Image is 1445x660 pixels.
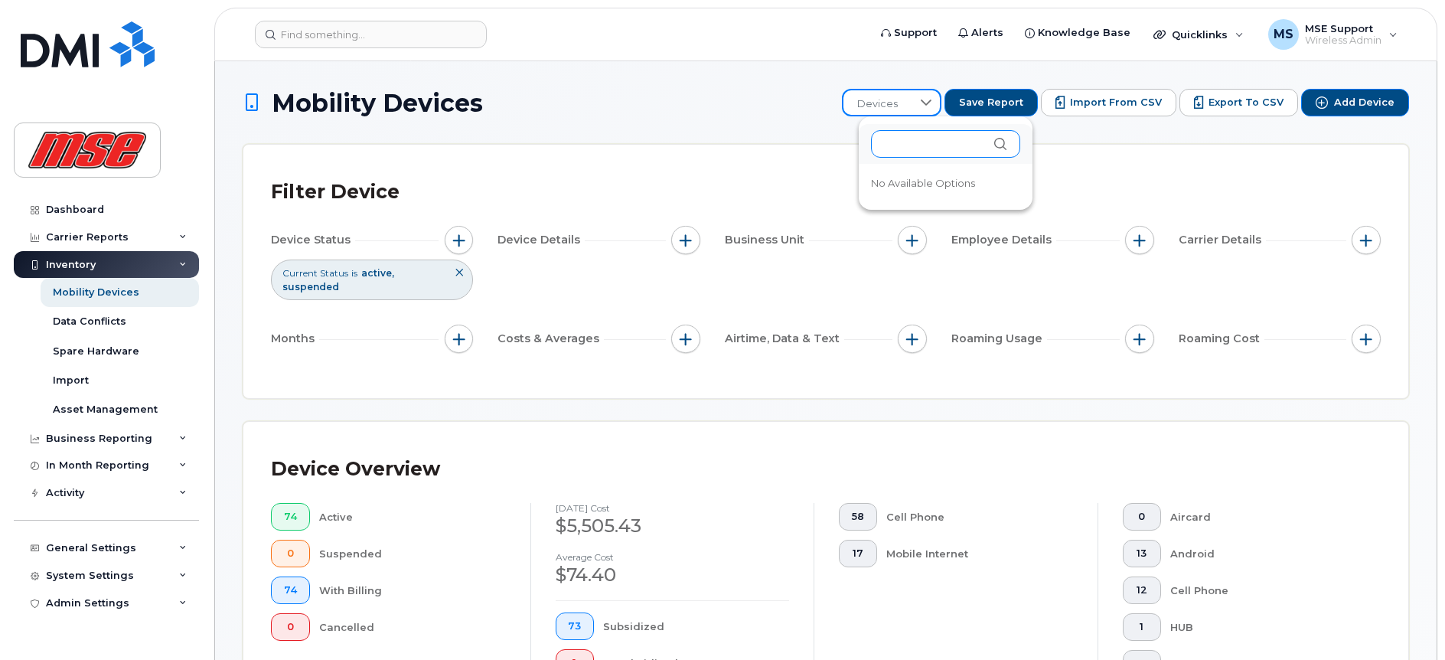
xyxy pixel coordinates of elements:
[859,164,1032,203] ul: Option List
[556,552,790,562] h4: Average cost
[951,232,1056,248] span: Employee Details
[284,621,297,633] span: 0
[284,511,297,523] span: 74
[272,90,483,116] span: Mobility Devices
[282,266,348,279] span: Current Status
[1179,331,1264,347] span: Roaming Cost
[1135,547,1148,560] span: 13
[1123,503,1162,531] button: 0
[1179,89,1298,116] button: Export to CSV
[843,90,912,118] span: Devices
[1123,613,1162,641] button: 1
[319,503,506,531] div: Active
[361,267,394,279] span: active
[556,562,790,588] div: $74.40
[271,577,310,604] button: 74
[725,232,809,248] span: Business Unit
[271,503,310,531] button: 74
[271,449,440,489] div: Device Overview
[319,577,506,604] div: With Billing
[1135,621,1148,633] span: 1
[319,540,506,567] div: Suspended
[859,170,1032,197] li: No available options
[556,613,595,640] button: 73
[1135,511,1148,523] span: 0
[886,540,1073,567] div: Mobile Internet
[1179,232,1266,248] span: Carrier Details
[1123,577,1162,604] button: 12
[725,331,844,347] span: Airtime, Data & Text
[351,266,357,279] span: is
[271,172,400,212] div: Filter Device
[1334,96,1394,109] span: Add Device
[1301,89,1409,116] button: Add Device
[271,232,355,248] span: Device Status
[1135,584,1148,596] span: 12
[497,331,604,347] span: Costs & Averages
[319,613,506,641] div: Cancelled
[556,503,790,513] h4: [DATE] cost
[951,331,1047,347] span: Roaming Usage
[271,540,310,567] button: 0
[959,96,1023,109] span: Save Report
[1123,540,1162,567] button: 13
[1070,96,1162,109] span: Import from CSV
[271,613,310,641] button: 0
[284,547,297,560] span: 0
[852,547,864,560] span: 17
[1170,613,1356,641] div: HUB
[1170,577,1356,604] div: Cell Phone
[839,540,877,567] button: 17
[944,89,1038,116] button: Save Report
[1041,89,1176,116] button: Import from CSV
[603,613,789,640] div: Subsidized
[568,620,581,632] span: 73
[1170,503,1356,531] div: Aircard
[284,584,297,596] span: 74
[1170,540,1356,567] div: Android
[556,513,790,539] div: $5,505.43
[852,511,864,523] span: 58
[497,232,585,248] span: Device Details
[839,503,877,531] button: 58
[282,281,339,292] span: suspended
[271,331,319,347] span: Months
[1209,96,1284,109] span: Export to CSV
[886,503,1073,531] div: Cell Phone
